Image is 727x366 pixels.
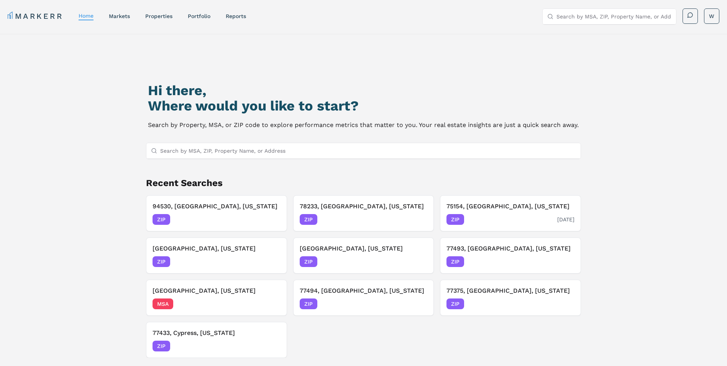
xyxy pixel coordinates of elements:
[148,83,579,98] h1: Hi there,
[146,177,581,189] h2: Recent Searches
[153,256,170,267] span: ZIP
[410,300,427,308] span: [DATE]
[446,202,574,211] h3: 75154, [GEOGRAPHIC_DATA], [US_STATE]
[293,237,434,274] button: [GEOGRAPHIC_DATA], [US_STATE]ZIP[DATE]
[556,9,671,24] input: Search by MSA, ZIP, Property Name, or Address
[226,13,246,19] a: reports
[446,298,464,309] span: ZIP
[153,286,281,295] h3: [GEOGRAPHIC_DATA], [US_STATE]
[557,258,574,265] span: [DATE]
[8,11,63,21] a: MARKERR
[446,286,574,295] h3: 77375, [GEOGRAPHIC_DATA], [US_STATE]
[300,286,428,295] h3: 77494, [GEOGRAPHIC_DATA], [US_STATE]
[300,244,428,253] h3: [GEOGRAPHIC_DATA], [US_STATE]
[146,195,287,231] button: 94530, [GEOGRAPHIC_DATA], [US_STATE]ZIP[DATE]
[153,341,170,351] span: ZIP
[300,214,317,225] span: ZIP
[263,258,281,265] span: [DATE]
[146,280,287,316] button: [GEOGRAPHIC_DATA], [US_STATE]MSA[DATE]
[557,300,574,308] span: [DATE]
[160,143,576,158] input: Search by MSA, ZIP, Property Name, or Address
[145,13,172,19] a: properties
[300,298,317,309] span: ZIP
[446,256,464,267] span: ZIP
[153,202,281,211] h3: 94530, [GEOGRAPHIC_DATA], [US_STATE]
[153,298,173,309] span: MSA
[440,237,581,274] button: 77493, [GEOGRAPHIC_DATA], [US_STATE]ZIP[DATE]
[704,8,719,24] button: W
[148,98,579,114] h2: Where would you like to start?
[440,195,581,231] button: 75154, [GEOGRAPHIC_DATA], [US_STATE]ZIP[DATE]
[300,256,317,267] span: ZIP
[188,13,210,19] a: Portfolio
[146,322,287,358] button: 77433, Cypress, [US_STATE]ZIP[DATE]
[153,214,170,225] span: ZIP
[293,280,434,316] button: 77494, [GEOGRAPHIC_DATA], [US_STATE]ZIP[DATE]
[410,258,427,265] span: [DATE]
[263,216,281,223] span: [DATE]
[263,300,281,308] span: [DATE]
[153,244,281,253] h3: [GEOGRAPHIC_DATA], [US_STATE]
[557,216,574,223] span: [DATE]
[146,237,287,274] button: [GEOGRAPHIC_DATA], [US_STATE]ZIP[DATE]
[440,280,581,316] button: 77375, [GEOGRAPHIC_DATA], [US_STATE]ZIP[DATE]
[263,342,281,350] span: [DATE]
[709,12,714,20] span: W
[153,328,281,338] h3: 77433, Cypress, [US_STATE]
[293,195,434,231] button: 78233, [GEOGRAPHIC_DATA], [US_STATE]ZIP[DATE]
[300,202,428,211] h3: 78233, [GEOGRAPHIC_DATA], [US_STATE]
[79,13,94,19] a: home
[410,216,427,223] span: [DATE]
[446,244,574,253] h3: 77493, [GEOGRAPHIC_DATA], [US_STATE]
[109,13,130,19] a: markets
[446,214,464,225] span: ZIP
[148,120,579,130] p: Search by Property, MSA, or ZIP code to explore performance metrics that matter to you. Your real...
